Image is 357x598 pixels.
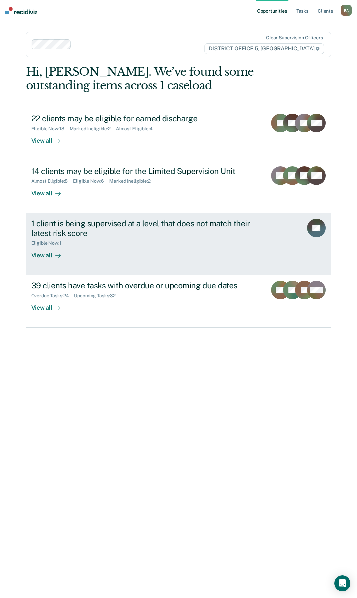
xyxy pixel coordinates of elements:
img: Recidiviz [5,7,37,14]
div: Hi, [PERSON_NAME]. We’ve found some outstanding items across 1 caseload [26,65,270,92]
a: 39 clients have tasks with overdue or upcoming due datesOverdue Tasks:24Upcoming Tasks:32View all [26,275,331,328]
button: RA [341,5,352,16]
div: Eligible Now : 6 [73,178,109,184]
div: Open Intercom Messenger [334,575,350,591]
div: Marked Ineligible : 2 [70,126,116,132]
a: 1 client is being supervised at a level that does not match their latest risk scoreEligible Now:1... [26,213,331,275]
div: R A [341,5,352,16]
div: Eligible Now : 1 [31,240,67,246]
div: Clear supervision officers [266,35,323,41]
div: View all [31,298,69,311]
div: View all [31,132,69,145]
div: 22 clients may be eligible for earned discharge [31,114,262,123]
div: Marked Ineligible : 2 [109,178,156,184]
div: Eligible Now : 18 [31,126,70,132]
div: 1 client is being supervised at a level that does not match their latest risk score [31,219,265,238]
a: 22 clients may be eligible for earned dischargeEligible Now:18Marked Ineligible:2Almost Eligible:... [26,108,331,161]
div: Almost Eligible : 8 [31,178,73,184]
div: Upcoming Tasks : 32 [74,293,121,299]
div: Overdue Tasks : 24 [31,293,74,299]
div: 14 clients may be eligible for the Limited Supervision Unit [31,166,262,176]
div: View all [31,246,69,259]
a: 14 clients may be eligible for the Limited Supervision UnitAlmost Eligible:8Eligible Now:6Marked ... [26,161,331,213]
div: Almost Eligible : 4 [116,126,158,132]
div: 39 clients have tasks with overdue or upcoming due dates [31,281,262,290]
div: View all [31,184,69,197]
span: DISTRICT OFFICE 5, [GEOGRAPHIC_DATA] [204,43,324,54]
